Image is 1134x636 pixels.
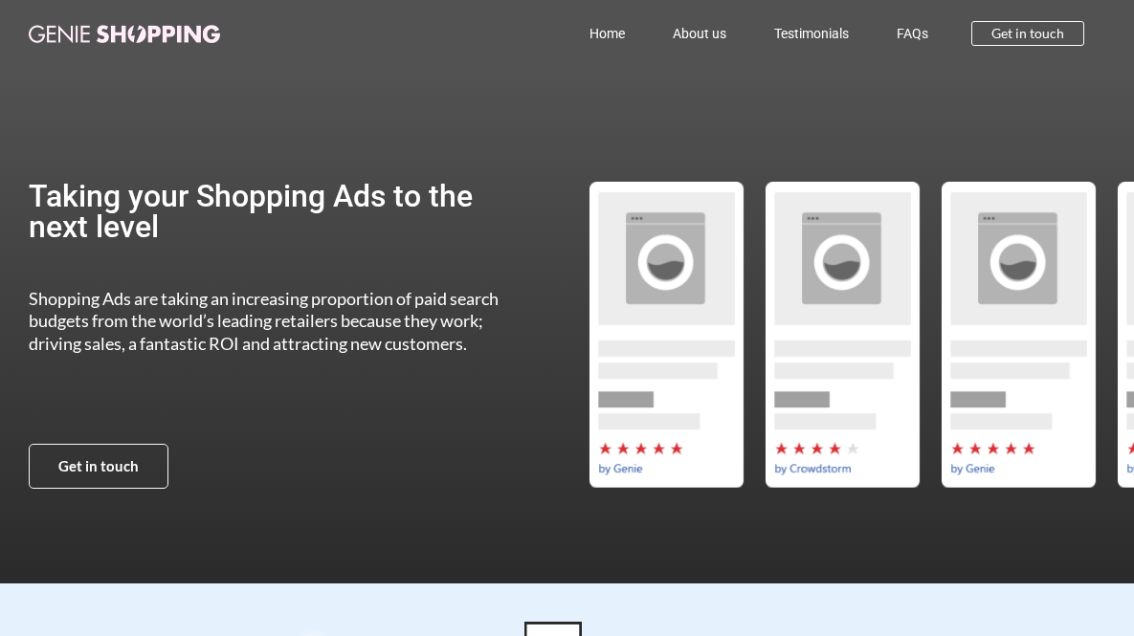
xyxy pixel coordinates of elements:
a: Get in touch [971,21,1084,46]
div: 2 / 5 [754,182,930,488]
div: 3 / 5 [930,182,1106,488]
a: Home [566,11,649,55]
img: genie-shopping-logo [29,25,220,43]
h2: Taking your Shopping Ads to the next level [29,181,511,242]
a: FAQs [873,11,952,55]
div: 1 / 5 [578,182,754,488]
div: by-genie [578,182,754,488]
div: by-crowdstorm [754,182,930,488]
div: by-genie [930,182,1106,488]
a: About us [649,11,750,55]
a: Testimonials [750,11,873,55]
span: Shopping Ads are taking an increasing proportion of paid search budgets from the world’s leading ... [29,288,499,354]
span: Get in touch [991,27,1064,40]
nav: Menu [283,11,952,55]
a: Get in touch [29,444,168,489]
span: Get in touch [58,459,139,473]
